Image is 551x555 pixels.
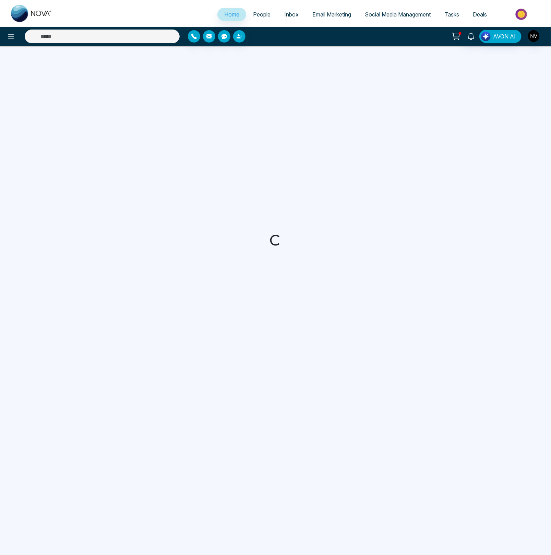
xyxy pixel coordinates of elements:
[312,11,351,18] span: Email Marketing
[284,11,299,18] span: Inbox
[365,11,431,18] span: Social Media Management
[444,11,459,18] span: Tasks
[224,11,239,18] span: Home
[438,8,466,21] a: Tasks
[11,5,52,22] img: Nova CRM Logo
[246,8,277,21] a: People
[473,11,487,18] span: Deals
[277,8,306,21] a: Inbox
[528,30,540,42] img: User Avatar
[466,8,494,21] a: Deals
[493,32,516,41] span: AVON AI
[217,8,246,21] a: Home
[479,30,522,43] button: AVON AI
[481,32,491,41] img: Lead Flow
[358,8,438,21] a: Social Media Management
[306,8,358,21] a: Email Marketing
[497,7,547,22] img: Market-place.gif
[253,11,271,18] span: People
